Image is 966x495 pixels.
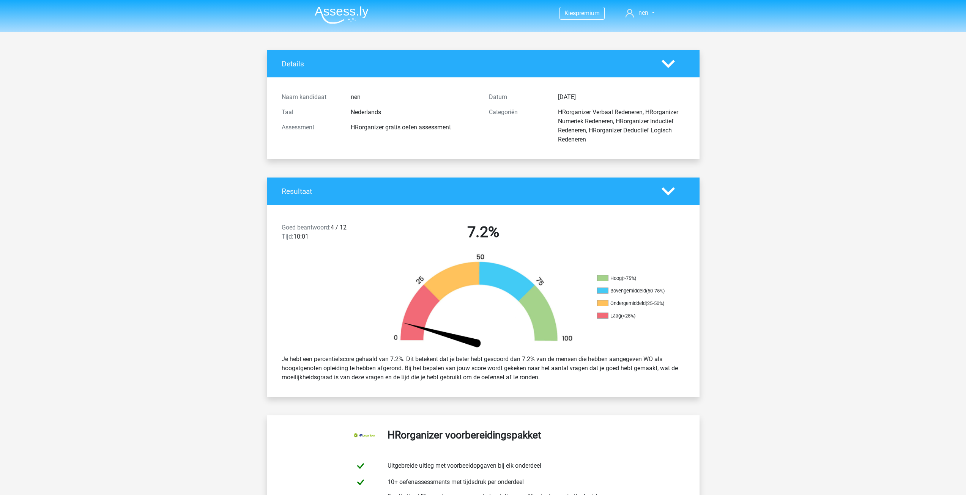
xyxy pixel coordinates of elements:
div: (<25%) [621,313,635,319]
a: nen [622,8,657,17]
h2: 7.2% [385,223,581,241]
div: HRorganizer gratis oefen assessment [345,123,483,132]
div: (50-75%) [646,288,665,294]
span: nen [638,9,648,16]
h4: Details [282,60,650,68]
span: Tijd: [282,233,293,240]
div: Categoriën [483,108,552,144]
span: Kies [564,9,576,17]
img: 7.1507af49f25e.png [381,253,586,349]
div: Datum [483,93,552,102]
div: (>75%) [622,275,636,281]
div: Taal [276,108,345,117]
div: Nederlands [345,108,483,117]
div: nen [345,93,483,102]
div: Je hebt een percentielscore gehaald van 7.2%. Dit betekent dat je beter hebt gescoord dan 7.2% va... [276,352,690,385]
div: Assessment [276,123,345,132]
span: Goed beantwoord: [282,224,331,231]
h4: Resultaat [282,187,650,196]
img: Assessly [315,6,369,24]
li: Laag [597,313,673,319]
div: 4 / 12 10:01 [276,223,380,244]
div: [DATE] [552,93,690,102]
div: (25-50%) [646,300,664,306]
span: premium [576,9,600,17]
li: Hoog [597,275,673,282]
div: HRorganizer Verbaal Redeneren, HRorganizer Numeriek Redeneren, HRorganizer Inductief Redeneren, H... [552,108,690,144]
li: Ondergemiddeld [597,300,673,307]
div: Naam kandidaat [276,93,345,102]
li: Bovengemiddeld [597,288,673,294]
a: Kiespremium [560,8,604,18]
